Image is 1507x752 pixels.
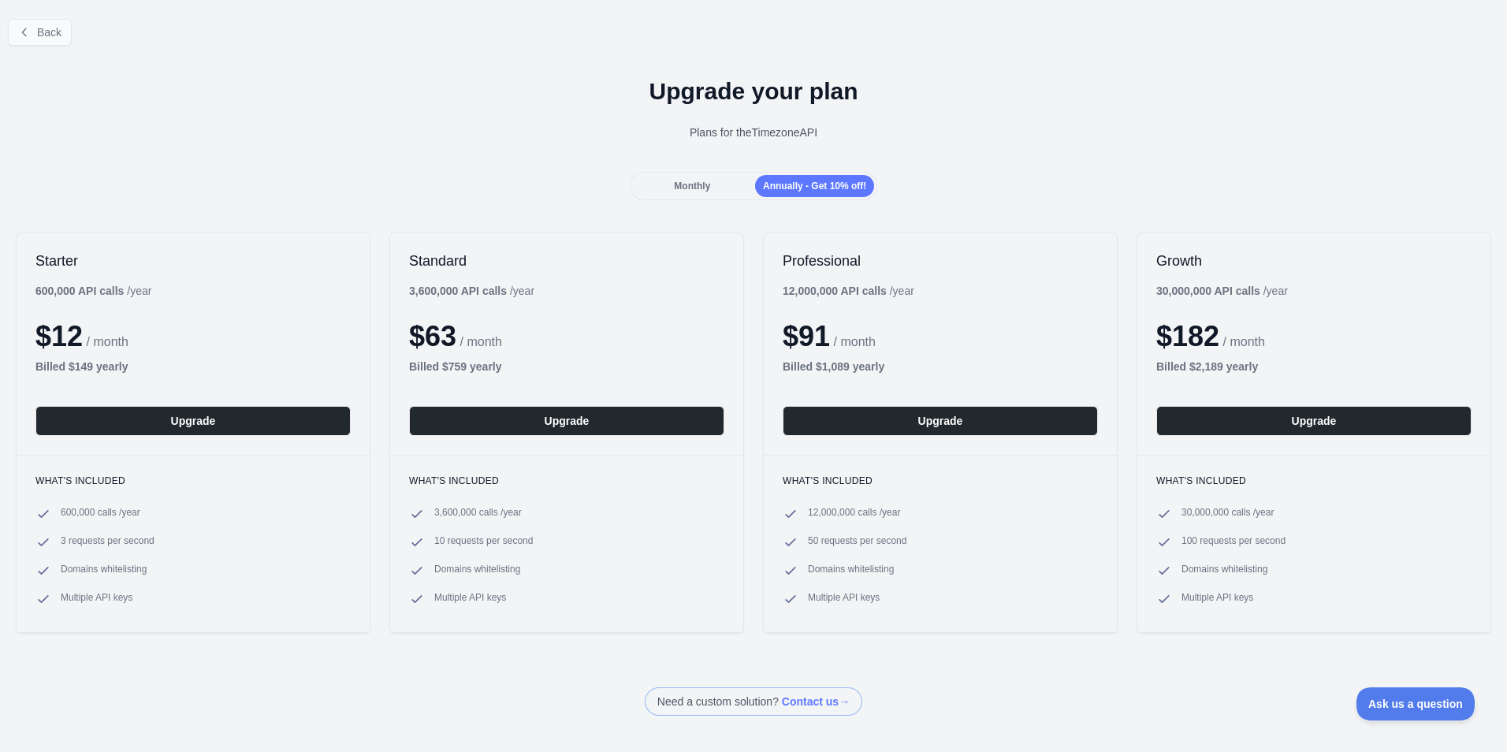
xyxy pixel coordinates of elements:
iframe: Toggle Customer Support [1356,687,1475,720]
b: 30,000,000 API calls [1156,285,1260,297]
div: / year [1156,283,1288,299]
h2: Growth [1156,251,1472,270]
div: / year [783,283,914,299]
span: $ 91 [783,320,830,352]
h2: Professional [783,251,1098,270]
b: 12,000,000 API calls [783,285,887,297]
span: $ 182 [1156,320,1219,352]
h2: Standard [409,251,724,270]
